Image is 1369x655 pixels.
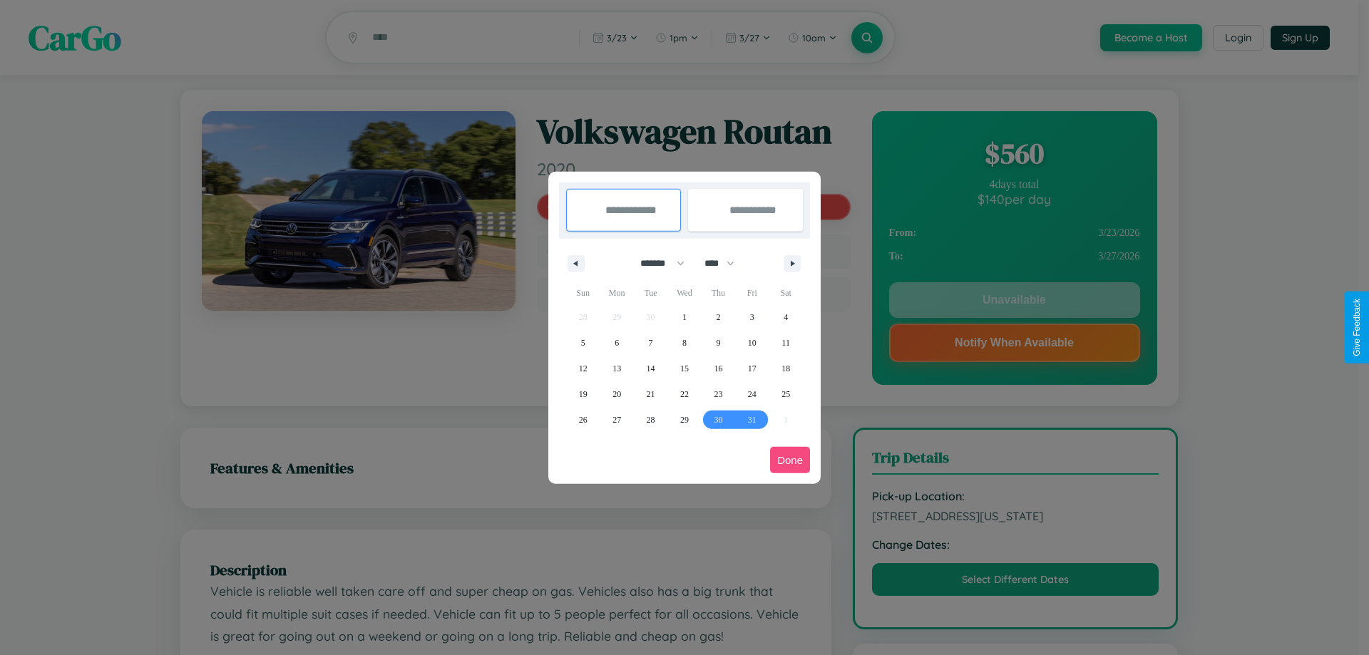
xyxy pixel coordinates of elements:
[566,407,600,433] button: 26
[667,282,701,304] span: Wed
[735,330,769,356] button: 10
[647,356,655,381] span: 14
[600,330,633,356] button: 6
[612,407,621,433] span: 27
[634,330,667,356] button: 7
[600,407,633,433] button: 27
[748,407,757,433] span: 31
[781,381,790,407] span: 25
[770,447,810,473] button: Done
[566,282,600,304] span: Sun
[714,407,722,433] span: 30
[682,304,687,330] span: 1
[748,330,757,356] span: 10
[612,356,621,381] span: 13
[667,356,701,381] button: 15
[748,381,757,407] span: 24
[647,407,655,433] span: 28
[566,330,600,356] button: 5
[702,356,735,381] button: 16
[735,304,769,330] button: 3
[735,407,769,433] button: 31
[566,356,600,381] button: 12
[579,356,588,381] span: 12
[781,330,790,356] span: 11
[735,356,769,381] button: 17
[702,282,735,304] span: Thu
[667,330,701,356] button: 8
[680,381,689,407] span: 22
[735,282,769,304] span: Fri
[769,282,803,304] span: Sat
[714,356,722,381] span: 16
[600,282,633,304] span: Mon
[781,356,790,381] span: 18
[667,381,701,407] button: 22
[750,304,754,330] span: 3
[784,304,788,330] span: 4
[702,381,735,407] button: 23
[714,381,722,407] span: 23
[647,381,655,407] span: 21
[634,356,667,381] button: 14
[702,330,735,356] button: 9
[600,381,633,407] button: 20
[1352,299,1362,356] div: Give Feedback
[667,304,701,330] button: 1
[600,356,633,381] button: 13
[634,407,667,433] button: 28
[769,330,803,356] button: 11
[680,356,689,381] span: 15
[579,381,588,407] span: 19
[634,381,667,407] button: 21
[716,304,720,330] span: 2
[612,381,621,407] span: 20
[667,407,701,433] button: 29
[581,330,585,356] span: 5
[702,304,735,330] button: 2
[615,330,619,356] span: 6
[769,381,803,407] button: 25
[748,356,757,381] span: 17
[579,407,588,433] span: 26
[769,304,803,330] button: 4
[649,330,653,356] span: 7
[702,407,735,433] button: 30
[716,330,720,356] span: 9
[769,356,803,381] button: 18
[634,282,667,304] span: Tue
[680,407,689,433] span: 29
[566,381,600,407] button: 19
[682,330,687,356] span: 8
[735,381,769,407] button: 24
